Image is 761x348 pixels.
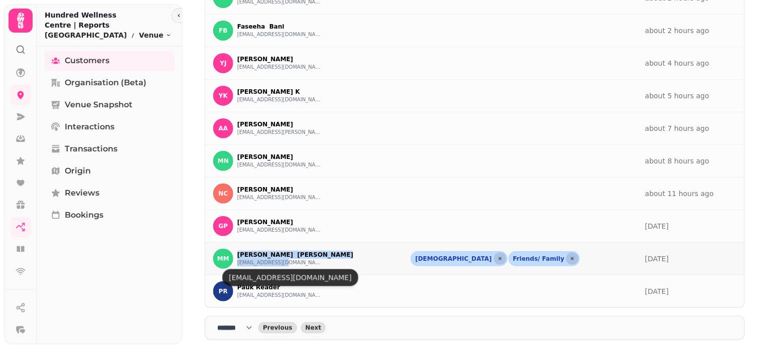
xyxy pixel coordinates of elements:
span: Transactions [65,143,117,155]
span: Next [306,325,322,331]
a: about 11 hours ago [645,190,714,198]
a: about 8 hours ago [645,157,709,165]
p: Pauk Reader [237,283,323,291]
a: about 2 hours ago [645,27,709,35]
button: back [258,322,297,333]
p: [PERSON_NAME] [237,55,323,63]
a: Venue Snapshot [45,95,175,115]
p: [PERSON_NAME] K [237,88,323,96]
span: Previous [263,325,292,331]
a: [DATE] [645,287,669,295]
a: Reviews [45,183,175,203]
a: [DATE] [645,255,669,263]
p: [PERSON_NAME] [PERSON_NAME] [237,251,353,259]
p: [GEOGRAPHIC_DATA] [45,30,127,40]
span: Bookings [65,209,103,221]
span: YJ [220,60,226,67]
p: [PERSON_NAME] [237,120,323,128]
p: Faseeha Bani [237,23,323,31]
a: about 7 hours ago [645,124,709,132]
nav: Tabs [37,47,183,344]
button: [EMAIL_ADDRESS][DOMAIN_NAME] [237,291,323,299]
span: GP [219,223,228,230]
p: [PERSON_NAME] [237,186,323,194]
span: MN [218,157,229,164]
button: Venue [139,30,172,40]
a: [DATE] [645,222,669,230]
a: about 5 hours ago [645,92,709,100]
span: Interactions [65,121,114,133]
a: Bookings [45,205,175,225]
button: [EMAIL_ADDRESS][DOMAIN_NAME] [237,226,323,234]
button: [EMAIL_ADDRESS][DOMAIN_NAME] [237,259,323,267]
span: YK [219,92,228,99]
span: Customers [65,55,109,67]
button: [EMAIL_ADDRESS][DOMAIN_NAME] [237,161,323,169]
button: next [301,322,326,333]
div: [EMAIL_ADDRESS][DOMAIN_NAME] [222,269,358,286]
span: PR [219,288,228,295]
span: NC [219,190,228,197]
span: Origin [65,165,91,177]
span: [DEMOGRAPHIC_DATA] [415,255,492,263]
span: Friends/ Family [513,255,565,263]
h2: Hundred Wellness Centre | Reports [45,10,172,30]
span: Reviews [65,187,99,199]
span: AA [219,125,228,132]
a: Origin [45,161,175,181]
span: Organisation (beta) [65,77,146,89]
button: [EMAIL_ADDRESS][DOMAIN_NAME] [237,31,323,39]
p: [PERSON_NAME] [237,218,323,226]
a: Organisation (beta) [45,73,175,93]
p: [PERSON_NAME] [237,153,323,161]
span: FB [219,27,227,34]
button: [EMAIL_ADDRESS][DOMAIN_NAME] [237,63,323,71]
a: Customers [45,51,175,71]
button: [EMAIL_ADDRESS][PERSON_NAME][DOMAIN_NAME] [237,128,323,136]
nav: breadcrumb [45,30,172,40]
button: [EMAIL_ADDRESS][DOMAIN_NAME] [237,96,323,104]
a: Interactions [45,117,175,137]
button: [EMAIL_ADDRESS][DOMAIN_NAME] [237,194,323,202]
a: about 4 hours ago [645,59,709,67]
nav: Pagination [205,316,745,340]
span: MM [217,255,229,262]
span: Venue Snapshot [65,99,132,111]
a: Transactions [45,139,175,159]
